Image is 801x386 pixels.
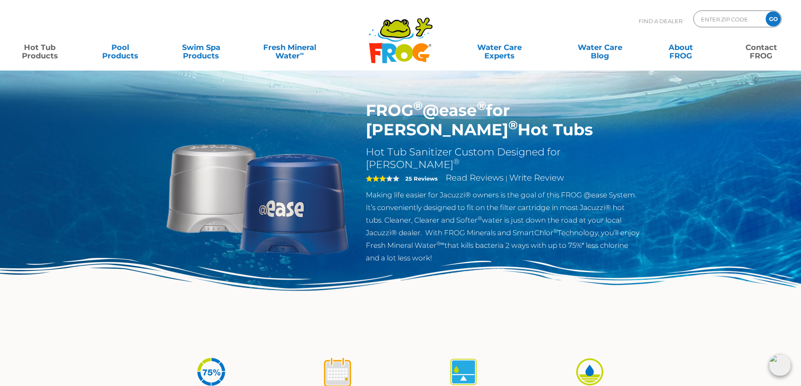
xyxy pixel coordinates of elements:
span: | [505,174,508,182]
h2: Hot Tub Sanitizer Custom Designed for [PERSON_NAME] [366,146,640,171]
a: Read Reviews [446,173,504,183]
sup: ® [508,118,518,132]
a: Write Review [509,173,564,183]
a: AboutFROG [649,39,712,56]
sup: ® [477,98,486,113]
sup: ∞ [300,50,304,57]
h1: FROG @ease for [PERSON_NAME] Hot Tubs [366,101,640,139]
p: Making life easier for Jacuzzi® owners is the goal of this FROG @ease System. It’s conveniently d... [366,189,640,264]
a: Water CareExperts [449,39,550,56]
p: Find A Dealer [639,11,682,32]
sup: ® [553,228,558,234]
span: 3 [366,175,386,182]
img: Sundance-cartridges-2.png [161,101,354,293]
a: ContactFROG [730,39,793,56]
input: GO [766,11,781,26]
sup: ®∞ [436,240,444,247]
a: Water CareBlog [568,39,631,56]
sup: ® [413,98,423,113]
sup: ® [453,157,460,166]
sup: ® [478,215,482,221]
input: Zip Code Form [700,13,757,25]
a: PoolProducts [89,39,152,56]
a: Swim SpaProducts [170,39,233,56]
strong: 25 Reviews [405,175,438,182]
a: Hot TubProducts [8,39,71,56]
a: Fresh MineralWater∞ [250,39,329,56]
img: openIcon [769,354,791,376]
